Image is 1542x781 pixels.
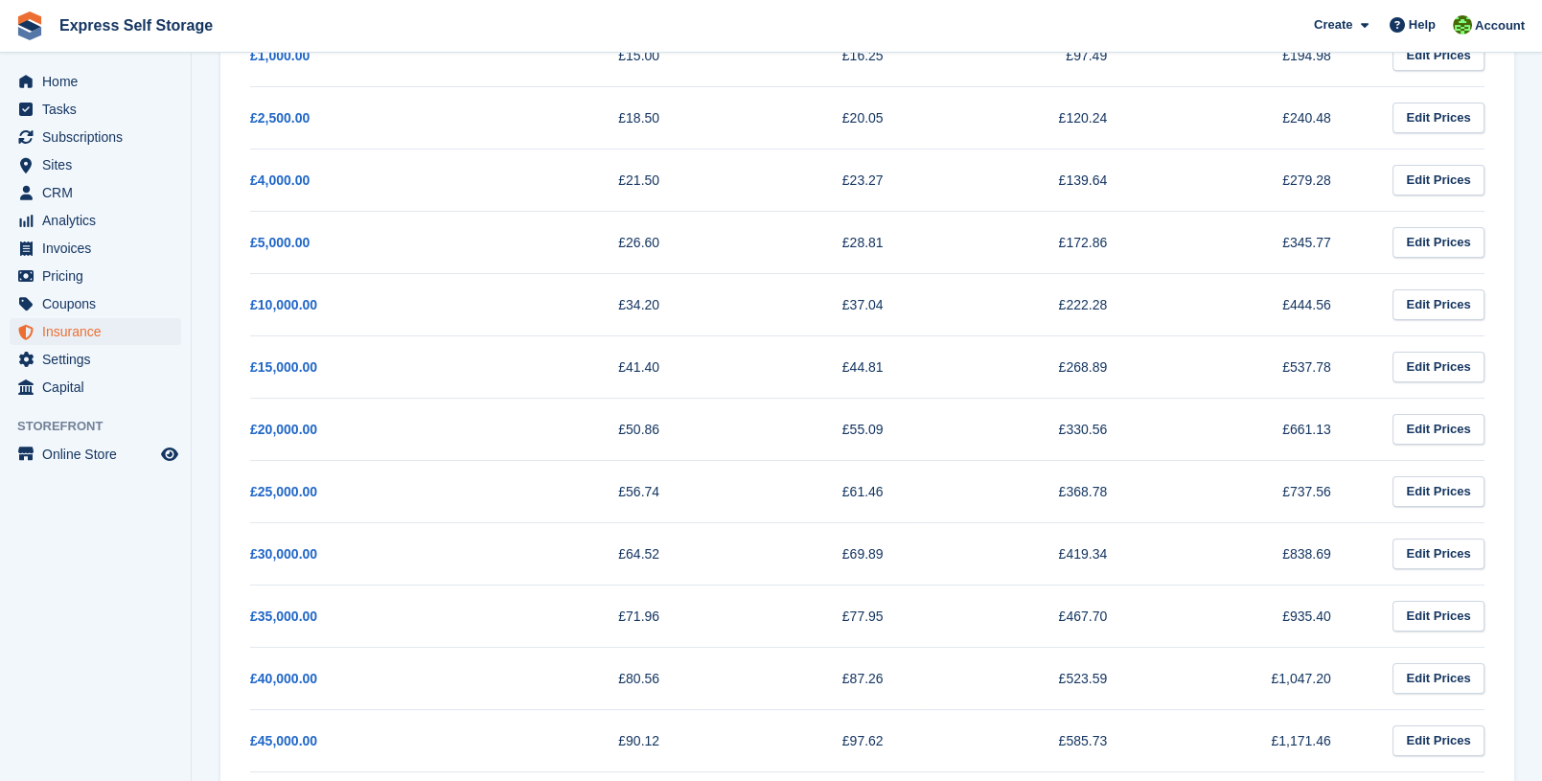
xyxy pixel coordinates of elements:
td: £16.25 [698,24,922,86]
td: £345.77 [1145,211,1369,273]
td: £240.48 [1145,86,1369,149]
td: £268.89 [922,335,1146,398]
span: Tasks [42,96,157,123]
a: menu [10,374,181,401]
a: £10,000.00 [250,297,317,312]
a: £45,000.00 [250,733,317,748]
td: £61.46 [698,460,922,522]
a: £1,000.00 [250,48,310,63]
span: Help [1409,15,1436,34]
td: £585.73 [922,709,1146,771]
span: CRM [42,179,157,206]
td: £1,047.20 [1145,647,1369,709]
td: £15.00 [474,24,699,86]
td: £50.86 [474,398,699,460]
td: £41.40 [474,335,699,398]
span: Home [42,68,157,95]
a: menu [10,290,181,317]
a: menu [10,68,181,95]
span: Subscriptions [42,124,157,150]
td: £69.89 [698,522,922,585]
span: Sites [42,151,157,178]
td: £23.27 [698,149,922,211]
td: £368.78 [922,460,1146,522]
img: stora-icon-8386f47178a22dfd0bd8f6a31ec36ba5ce8667c1dd55bd0f319d3a0aa187defe.svg [15,11,44,40]
img: Sonia Shah [1453,15,1472,34]
td: £28.81 [698,211,922,273]
td: £661.13 [1145,398,1369,460]
a: £4,000.00 [250,172,310,188]
td: £419.34 [922,522,1146,585]
span: Storefront [17,417,191,436]
a: Edit Prices [1392,663,1484,695]
a: Preview store [158,443,181,466]
span: Online Store [42,441,157,468]
td: £56.74 [474,460,699,522]
td: £21.50 [474,149,699,211]
td: £330.56 [922,398,1146,460]
a: menu [10,124,181,150]
td: £935.40 [1145,585,1369,647]
a: £30,000.00 [250,546,317,562]
span: Pricing [42,263,157,289]
td: £194.98 [1145,24,1369,86]
a: Edit Prices [1392,725,1484,757]
td: £34.20 [474,273,699,335]
a: menu [10,346,181,373]
span: Account [1475,16,1525,35]
a: Edit Prices [1392,40,1484,72]
td: £97.49 [922,24,1146,86]
td: £71.96 [474,585,699,647]
a: Edit Prices [1392,103,1484,134]
td: £1,171.46 [1145,709,1369,771]
a: Express Self Storage [52,10,220,41]
a: menu [10,179,181,206]
td: £467.70 [922,585,1146,647]
td: £537.78 [1145,335,1369,398]
span: Settings [42,346,157,373]
td: £55.09 [698,398,922,460]
td: £523.59 [922,647,1146,709]
a: menu [10,441,181,468]
td: £139.64 [922,149,1146,211]
a: menu [10,235,181,262]
td: £77.95 [698,585,922,647]
a: Edit Prices [1392,601,1484,632]
td: £279.28 [1145,149,1369,211]
a: menu [10,318,181,345]
a: menu [10,151,181,178]
a: menu [10,96,181,123]
td: £80.56 [474,647,699,709]
td: £18.50 [474,86,699,149]
a: Edit Prices [1392,289,1484,321]
a: £40,000.00 [250,671,317,686]
td: £44.81 [698,335,922,398]
a: Edit Prices [1392,476,1484,508]
td: £120.24 [922,86,1146,149]
a: Edit Prices [1392,165,1484,196]
a: Edit Prices [1392,352,1484,383]
a: £15,000.00 [250,359,317,375]
td: £20.05 [698,86,922,149]
td: £26.60 [474,211,699,273]
span: Coupons [42,290,157,317]
td: £222.28 [922,273,1146,335]
td: £737.56 [1145,460,1369,522]
a: Edit Prices [1392,414,1484,446]
a: Edit Prices [1392,539,1484,570]
span: Capital [42,374,157,401]
td: £838.69 [1145,522,1369,585]
a: £35,000.00 [250,609,317,624]
a: menu [10,263,181,289]
td: £37.04 [698,273,922,335]
td: £64.52 [474,522,699,585]
span: Create [1314,15,1352,34]
td: £172.86 [922,211,1146,273]
span: Insurance [42,318,157,345]
a: £20,000.00 [250,422,317,437]
td: £97.62 [698,709,922,771]
td: £444.56 [1145,273,1369,335]
td: £90.12 [474,709,699,771]
td: £87.26 [698,647,922,709]
span: Analytics [42,207,157,234]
